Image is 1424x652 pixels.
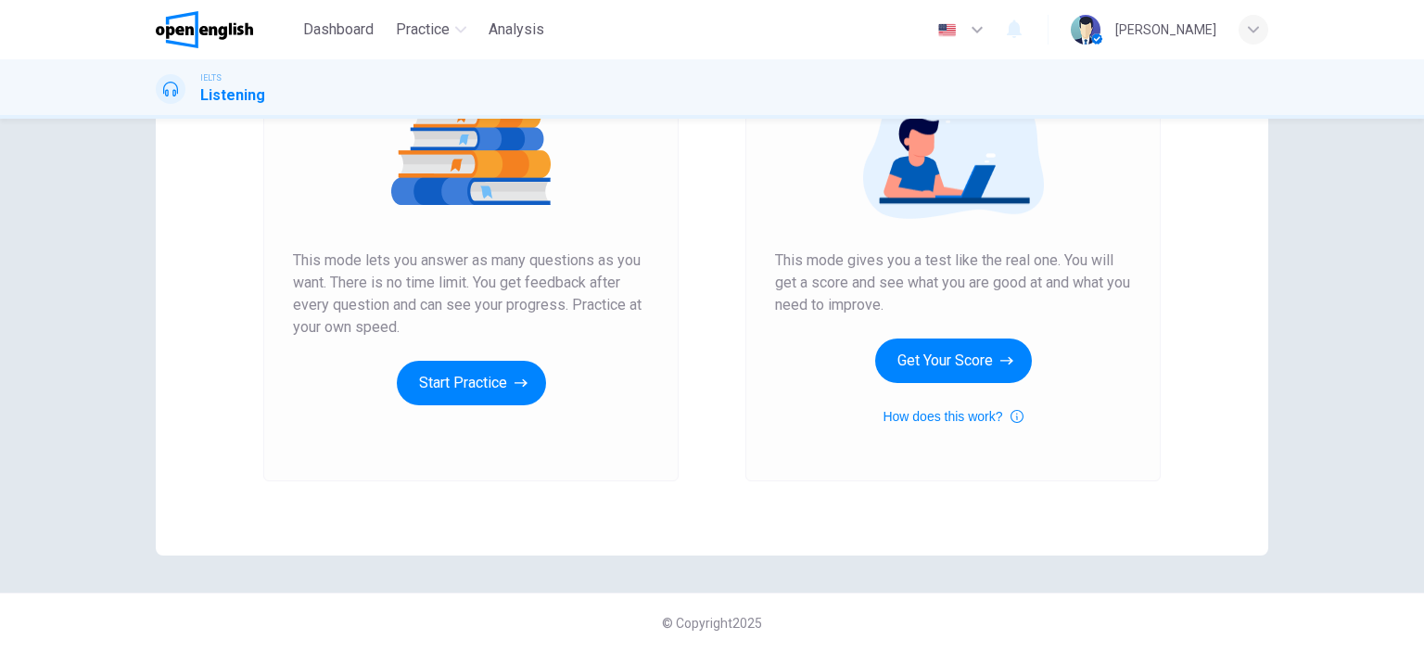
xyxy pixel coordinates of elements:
[935,23,959,37] img: en
[388,13,474,46] button: Practice
[200,71,222,84] span: IELTS
[662,616,762,631] span: © Copyright 2025
[156,11,253,48] img: OpenEnglish logo
[875,339,1032,383] button: Get Your Score
[883,405,1023,428] button: How does this work?
[156,11,296,48] a: OpenEnglish logo
[397,361,546,405] button: Start Practice
[1071,15,1100,45] img: Profile picture
[303,19,374,41] span: Dashboard
[489,19,544,41] span: Analysis
[296,13,381,46] button: Dashboard
[396,19,450,41] span: Practice
[293,249,649,339] span: This mode lets you answer as many questions as you want. There is no time limit. You get feedback...
[200,84,265,107] h1: Listening
[1115,19,1216,41] div: [PERSON_NAME]
[481,13,552,46] button: Analysis
[775,249,1131,316] span: This mode gives you a test like the real one. You will get a score and see what you are good at a...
